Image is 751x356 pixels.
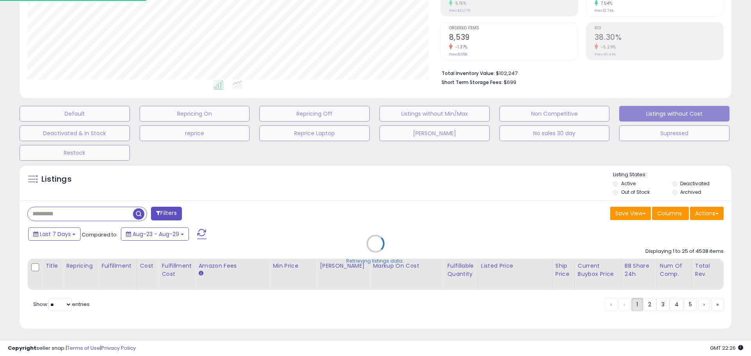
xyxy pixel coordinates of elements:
[8,345,136,352] div: seller snap | |
[20,106,130,122] button: Default
[20,125,130,141] button: Deactivated & In Stock
[499,106,610,122] button: Non Competitive
[20,145,130,161] button: Restock
[453,0,467,6] small: 5.15%
[8,344,36,352] strong: Copyright
[504,79,516,86] span: $699
[619,125,729,141] button: Supressed
[101,344,136,352] a: Privacy Policy
[67,344,100,352] a: Terms of Use
[710,344,743,352] span: 2025-09-6 22:26 GMT
[598,0,613,6] small: 7.54%
[140,106,250,122] button: Repricing On
[449,33,578,43] h2: 8,539
[619,106,729,122] button: Listings without Cost
[379,106,490,122] button: Listings without Min/Max
[346,257,405,264] div: Retrieving listings data..
[449,8,471,13] small: Prev: $21,079
[442,70,495,77] b: Total Inventory Value:
[595,52,616,57] small: Prev: 40.44%
[259,125,370,141] button: Reprice Laptop
[598,44,616,50] small: -5.29%
[442,68,718,77] li: $102,247
[499,125,610,141] button: No sales 30 day
[379,125,490,141] button: [PERSON_NAME]
[449,52,467,57] small: Prev: 8,658
[595,33,723,43] h2: 38.30%
[595,8,614,13] small: Prev: 12.74%
[259,106,370,122] button: Repricing Off
[595,26,723,30] span: ROI
[140,125,250,141] button: reprice
[442,79,503,86] b: Short Term Storage Fees:
[449,26,578,30] span: Ordered Items
[453,44,468,50] small: -1.37%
